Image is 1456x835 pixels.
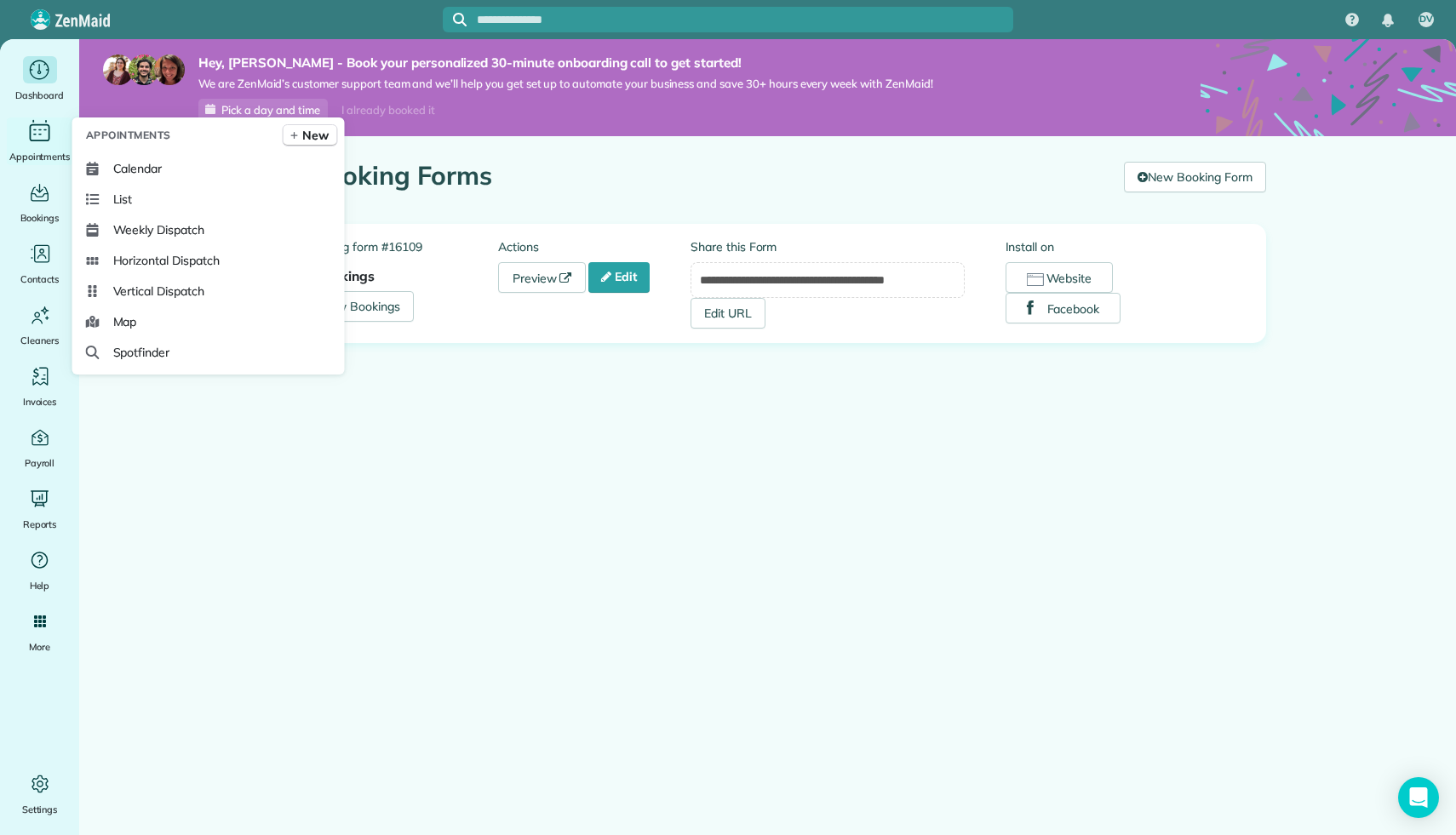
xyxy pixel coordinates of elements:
div: Open Intercom Messenger [1398,777,1439,818]
label: Booking form #16109 [306,238,498,255]
span: Help [30,577,50,594]
span: Invoices [23,393,57,410]
a: Weekly Dispatch [79,214,338,245]
a: Horizontal Dispatch [79,245,338,276]
a: Dashboard [7,56,72,104]
a: List [79,184,338,214]
div: I already booked it [331,100,444,121]
a: Map [79,306,338,337]
label: Share this Form [691,238,965,255]
span: Horizontal Dispatch [113,252,220,269]
h1: All Booking Forms [270,162,1112,190]
div: Notifications [1370,2,1406,39]
span: New [302,127,329,144]
button: Website [1006,262,1114,293]
span: More [29,638,50,655]
button: Focus search [443,13,467,26]
a: New [283,124,338,146]
a: Pick a day and time [198,99,328,121]
img: maria-72a9807cf96188c08ef61303f053569d2e2a8a1cde33d635c8a3ac13582a053d.jpg [103,54,134,85]
a: Contacts [7,240,72,288]
a: Reports [7,485,72,533]
img: jorge-587dff0eeaa6aab1f244e6dc62b8924c3b6ad411094392a53c71c6c4a576187d.jpg [129,54,159,85]
a: Spotfinder [79,337,338,368]
span: Spotfinder [113,344,170,361]
span: Appointments [86,127,171,144]
span: Vertical Dispatch [113,283,204,300]
span: Calendar [113,160,163,177]
a: Help [7,546,72,594]
a: Payroll [7,424,72,472]
a: Appointments [7,117,72,165]
span: Cleaners [20,332,59,349]
span: Contacts [20,271,59,288]
a: Preview [498,262,587,293]
label: Install on [1006,238,1230,255]
a: Cleaners [7,301,72,349]
a: New Booking Form [1124,162,1265,192]
strong: Hey, [PERSON_NAME] - Book your personalized 30-minute onboarding call to get started! [198,54,933,71]
span: Weekly Dispatch [113,221,204,238]
label: Actions [498,238,691,255]
a: Bookings [7,179,72,226]
span: Reports [23,516,57,533]
img: michelle-19f622bdf1676172e81f8f8fba1fb50e276960ebfe0243fe18214015130c80e4.jpg [154,54,185,85]
span: Pick a day and time [221,103,320,117]
a: View Bookings [306,291,415,322]
span: Map [113,313,137,330]
span: Payroll [25,455,55,472]
span: Appointments [9,148,71,165]
svg: Focus search [453,13,467,26]
a: Calendar [79,153,338,184]
span: Bookings [20,209,60,226]
button: Facebook [1006,293,1121,323]
span: List [113,191,133,208]
a: Invoices [7,363,72,410]
a: Vertical Dispatch [79,276,338,306]
span: We are ZenMaid’s customer support team and we’ll help you get set up to automate your business an... [198,77,933,91]
span: Settings [22,801,58,818]
a: Edit [588,262,650,293]
span: DV [1419,13,1433,26]
span: Dashboard [15,87,64,104]
a: Settings [7,770,72,818]
a: Edit URL [691,298,765,329]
